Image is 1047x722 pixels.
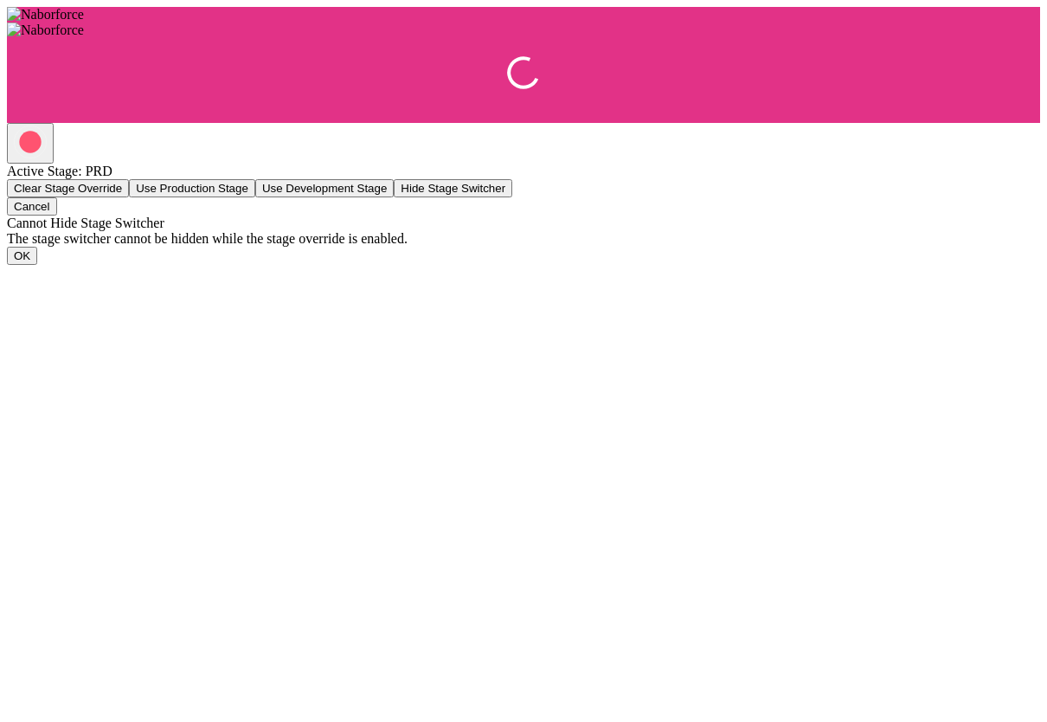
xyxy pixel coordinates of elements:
[394,179,512,197] button: Hide Stage Switcher
[7,7,84,23] img: Naborforce
[7,197,57,216] button: Cancel
[7,179,129,197] button: Clear Stage Override
[7,231,1040,247] div: The stage switcher cannot be hidden while the stage override is enabled.
[7,247,37,265] button: OK
[129,179,255,197] button: Use Production Stage
[7,23,84,38] img: Naborforce
[7,164,1040,179] div: Active Stage: PRD
[255,179,394,197] button: Use Development Stage
[7,216,1040,231] div: Cannot Hide Stage Switcher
